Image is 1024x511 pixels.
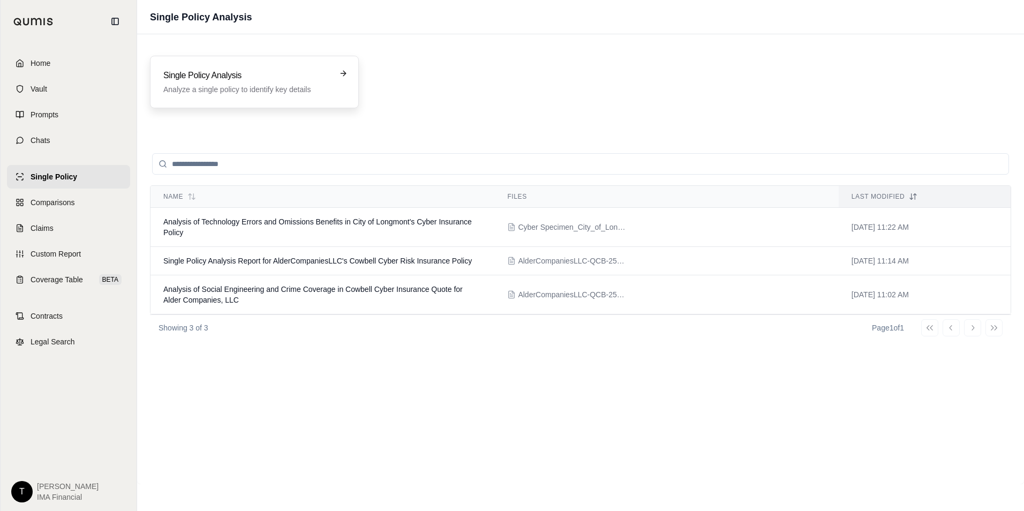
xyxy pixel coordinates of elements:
a: Comparisons [7,191,130,214]
div: Page 1 of 1 [872,322,904,333]
a: Vault [7,77,130,101]
a: Claims [7,216,130,240]
span: Coverage Table [31,274,83,285]
span: AlderCompaniesLLC-QCB-250-ZECWSNUC-Cowbell-Proposal (3).pdf [518,289,625,300]
a: Coverage TableBETA [7,268,130,291]
span: Single Policy [31,171,77,182]
span: Analysis of Social Engineering and Crime Coverage in Cowbell Cyber Insurance Quote for Alder Comp... [163,285,463,304]
a: Home [7,51,130,75]
span: Analysis of Technology Errors and Omissions Benefits in City of Longmont's Cyber Insurance Policy [163,217,472,237]
h1: Single Policy Analysis [150,10,252,25]
span: Prompts [31,109,58,120]
span: Chats [31,135,50,146]
p: Analyze a single policy to identify key details [163,84,330,95]
span: Custom Report [31,249,81,259]
span: AlderCompaniesLLC-QCB-250-S6HQM1QC-Cowbell-Specimen-Doc..pdf [518,255,625,266]
span: Cyber Specimen_City_of_Longmont_2025_07_31_2153.pdf [518,222,625,232]
td: [DATE] 11:02 AM [839,275,1011,314]
a: Prompts [7,103,130,126]
a: Single Policy [7,165,130,189]
a: Chats [7,129,130,152]
span: Comparisons [31,197,74,208]
th: Files [494,186,838,208]
h3: Single Policy Analysis [163,69,330,82]
span: Single Policy Analysis Report for AlderCompaniesLLC's Cowbell Cyber Risk Insurance Policy [163,257,472,265]
td: [DATE] 11:14 AM [839,247,1011,275]
button: Collapse sidebar [107,13,124,30]
a: Contracts [7,304,130,328]
span: BETA [99,274,122,285]
span: Home [31,58,50,69]
span: Legal Search [31,336,75,347]
a: Legal Search [7,330,130,354]
a: Custom Report [7,242,130,266]
div: Name [163,192,481,201]
span: Contracts [31,311,63,321]
span: Vault [31,84,47,94]
img: Qumis Logo [13,18,54,26]
div: Last modified [852,192,998,201]
td: [DATE] 11:22 AM [839,208,1011,247]
p: Showing 3 of 3 [159,322,208,333]
span: [PERSON_NAME] [37,481,99,492]
span: Claims [31,223,54,234]
div: T [11,481,33,502]
span: IMA Financial [37,492,99,502]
